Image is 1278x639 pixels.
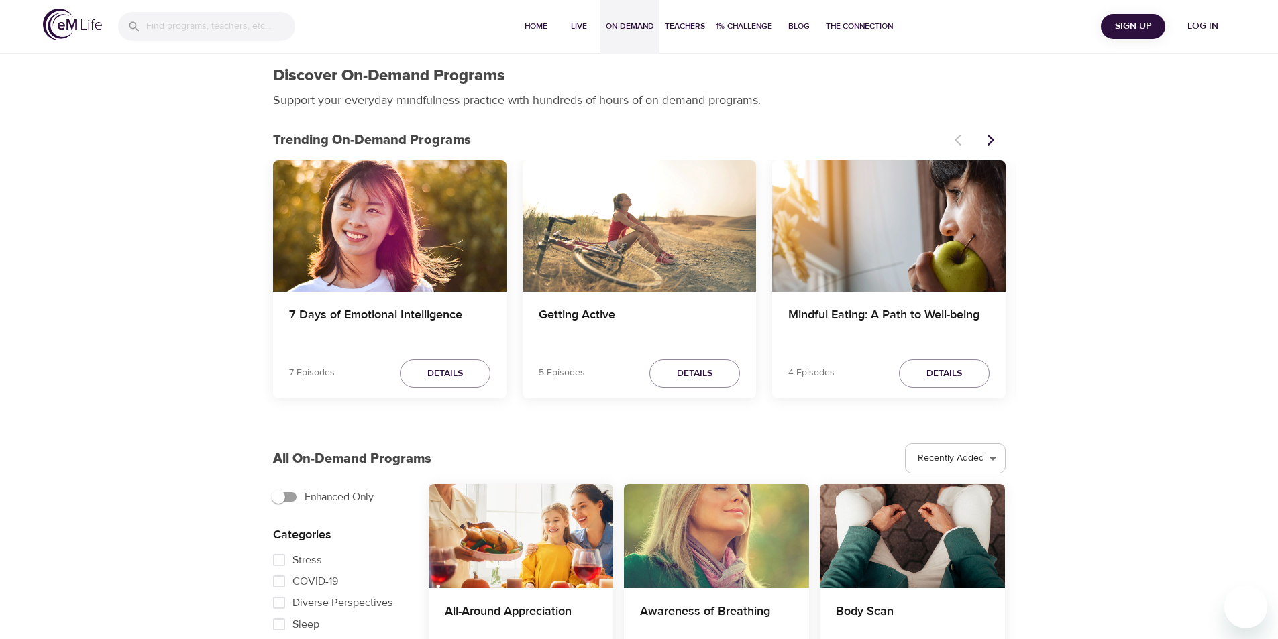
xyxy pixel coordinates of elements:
h4: Getting Active [539,308,740,340]
p: All On-Demand Programs [273,449,431,469]
button: Getting Active [523,160,756,292]
h4: 7 Days of Emotional Intelligence [289,308,490,340]
p: 7 Episodes [289,366,335,380]
input: Find programs, teachers, etc... [146,12,295,41]
span: Enhanced Only [305,489,374,505]
button: Mindful Eating: A Path to Well-being [772,160,1006,292]
span: Blog [783,19,815,34]
button: Details [400,359,490,388]
img: logo [43,9,102,40]
button: Body Scan [820,484,1005,588]
h4: Awareness of Breathing [640,604,793,636]
span: Log in [1176,18,1230,35]
h4: Body Scan [836,604,989,636]
span: Stress [292,552,322,568]
h4: All-Around Appreciation [445,604,598,636]
p: Trending On-Demand Programs [273,130,947,150]
span: Live [563,19,595,34]
span: Details [926,365,962,382]
p: 4 Episodes [788,366,835,380]
button: 7 Days of Emotional Intelligence [273,160,507,292]
span: On-Demand [606,19,654,34]
iframe: Button to launch messaging window [1224,585,1267,628]
p: Categories [273,526,407,544]
button: Details [899,359,990,388]
h4: Mindful Eating: A Path to Well-being [788,308,990,340]
span: Details [427,365,463,382]
span: Sign Up [1106,18,1160,35]
span: Sleep [292,616,319,632]
button: Details [649,359,740,388]
button: All-Around Appreciation [429,484,614,588]
button: Log in [1171,14,1235,39]
button: Next items [976,125,1006,155]
span: COVID-19 [292,573,338,589]
span: The Connection [826,19,893,34]
p: 5 Episodes [539,366,585,380]
span: Home [520,19,552,34]
button: Sign Up [1101,14,1165,39]
span: Diverse Perspectives [292,595,393,611]
h1: Discover On-Demand Programs [273,66,505,86]
p: Support your everyday mindfulness practice with hundreds of hours of on-demand programs. [273,91,776,109]
span: Details [677,365,712,382]
span: Teachers [665,19,705,34]
span: 1% Challenge [716,19,772,34]
button: Awareness of Breathing [624,484,809,588]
